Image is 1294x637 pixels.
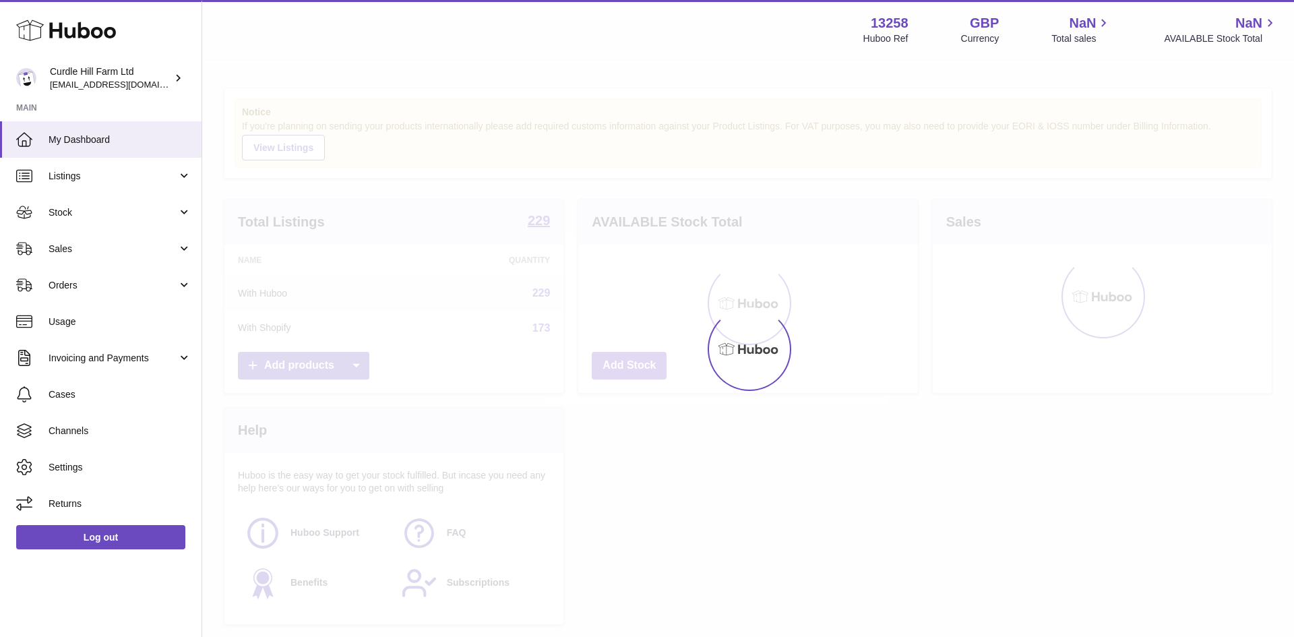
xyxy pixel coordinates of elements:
a: Log out [16,525,185,549]
span: Cases [49,388,191,401]
span: Total sales [1051,32,1111,45]
span: Stock [49,206,177,219]
a: NaN Total sales [1051,14,1111,45]
span: Returns [49,497,191,510]
span: Settings [49,461,191,474]
span: Invoicing and Payments [49,352,177,365]
span: Usage [49,315,191,328]
strong: GBP [970,14,999,32]
span: Listings [49,170,177,183]
span: AVAILABLE Stock Total [1164,32,1278,45]
div: Currency [961,32,999,45]
div: Curdle Hill Farm Ltd [50,65,171,91]
strong: 13258 [871,14,908,32]
img: internalAdmin-13258@internal.huboo.com [16,68,36,88]
span: NaN [1235,14,1262,32]
span: [EMAIL_ADDRESS][DOMAIN_NAME] [50,79,198,90]
div: Huboo Ref [863,32,908,45]
span: Sales [49,243,177,255]
a: NaN AVAILABLE Stock Total [1164,14,1278,45]
span: Orders [49,279,177,292]
span: Channels [49,425,191,437]
span: NaN [1069,14,1096,32]
span: My Dashboard [49,133,191,146]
